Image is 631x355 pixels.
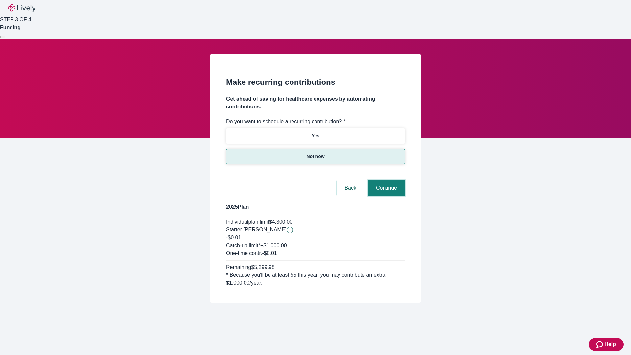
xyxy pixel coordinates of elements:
span: Starter [PERSON_NAME] [226,227,287,232]
button: Yes [226,128,405,144]
span: Individual plan limit [226,219,269,225]
p: Not now [306,153,324,160]
svg: Zendesk support icon [596,341,604,348]
svg: Starter penny details [287,227,293,233]
span: One-time contr. [226,250,262,256]
h4: Get ahead of saving for healthcare expenses by automating contributions. [226,95,405,111]
button: Lively will contribute $0.01 to establish your account [287,227,293,233]
h2: Make recurring contributions [226,76,405,88]
div: * Because you'll be at least 55 this year, you may contribute an extra $1,000.00 /year. [226,271,405,287]
button: Continue [368,180,405,196]
label: Do you want to schedule a recurring contribution? * [226,118,345,126]
p: Yes [312,132,319,139]
span: $5,299.98 [251,264,274,270]
button: Not now [226,149,405,164]
h4: 2025 Plan [226,203,405,211]
span: + $1,000.00 [260,243,287,248]
span: $4,300.00 [269,219,292,225]
span: Help [604,341,616,348]
img: Lively [8,4,35,12]
button: Back [337,180,364,196]
span: Catch-up limit* [226,243,260,248]
span: -$0.01 [226,235,241,240]
span: Remaining [226,264,251,270]
span: - $0.01 [262,250,277,256]
button: Zendesk support iconHelp [589,338,624,351]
